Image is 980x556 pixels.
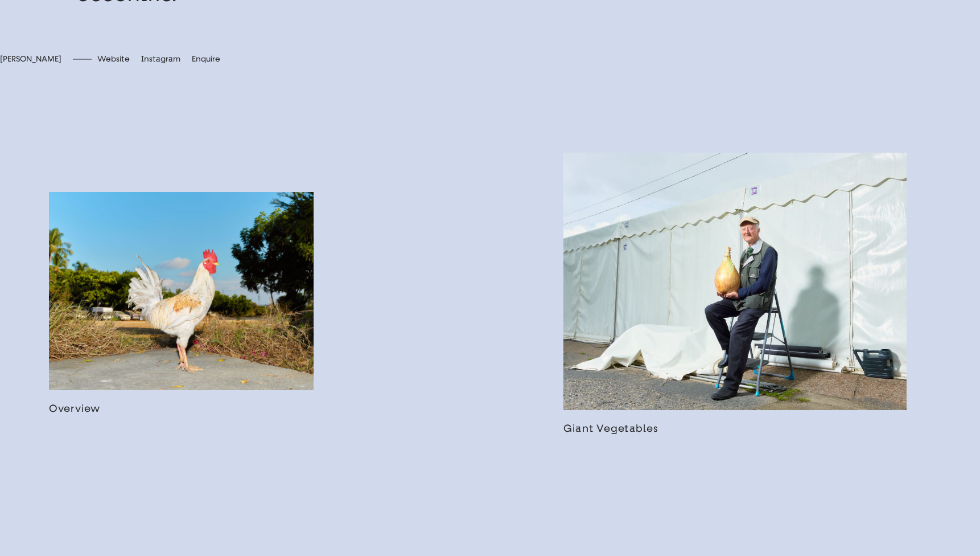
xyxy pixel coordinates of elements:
[141,54,180,64] a: Instagramthe_jackkenyon
[192,54,220,64] span: Enquire
[192,54,220,64] a: Enquire[EMAIL_ADDRESS][DOMAIN_NAME]
[97,54,130,64] span: Website
[141,54,180,64] span: Instagram
[97,54,130,64] a: Website[DOMAIN_NAME]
